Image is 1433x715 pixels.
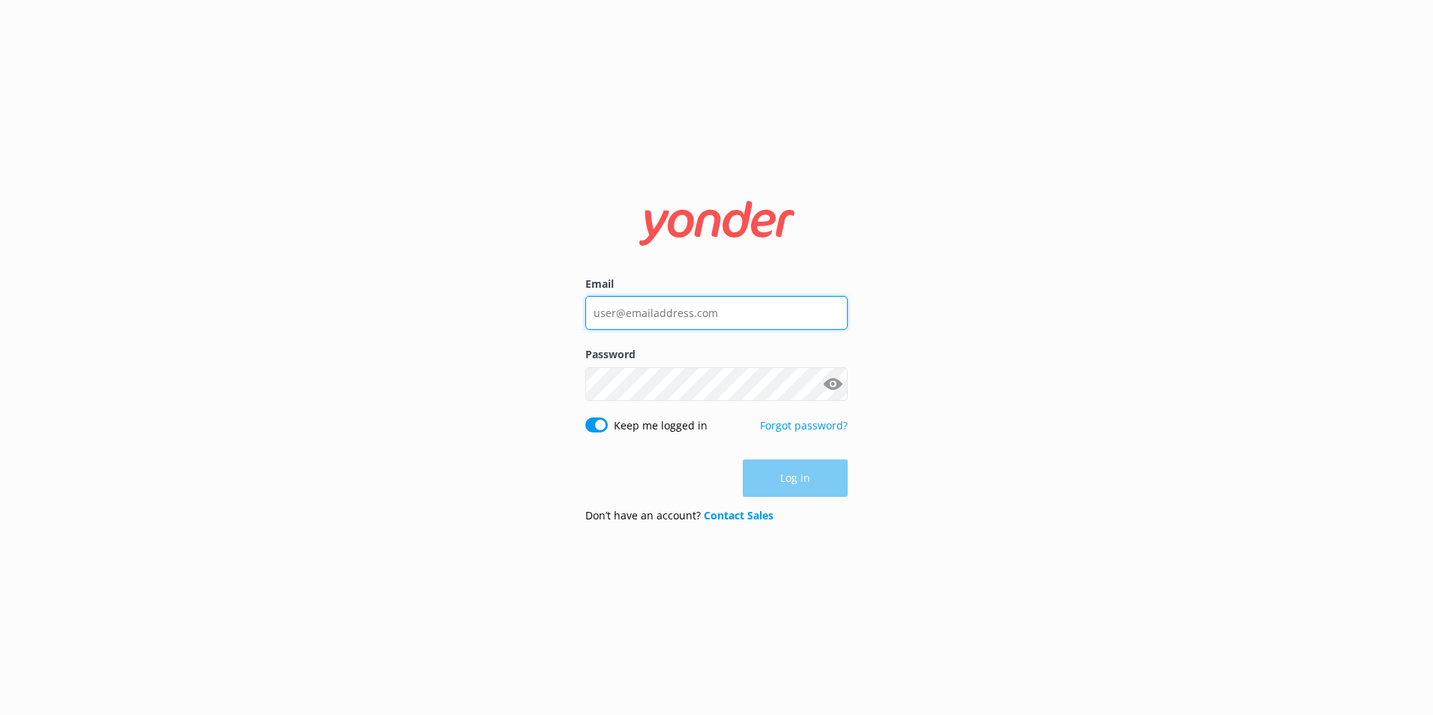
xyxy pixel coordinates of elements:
[818,369,848,399] button: Show password
[760,418,848,432] a: Forgot password?
[585,507,773,524] p: Don’t have an account?
[585,296,848,330] input: user@emailaddress.com
[585,346,848,363] label: Password
[585,276,848,292] label: Email
[614,417,708,434] label: Keep me logged in
[704,508,773,522] a: Contact Sales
